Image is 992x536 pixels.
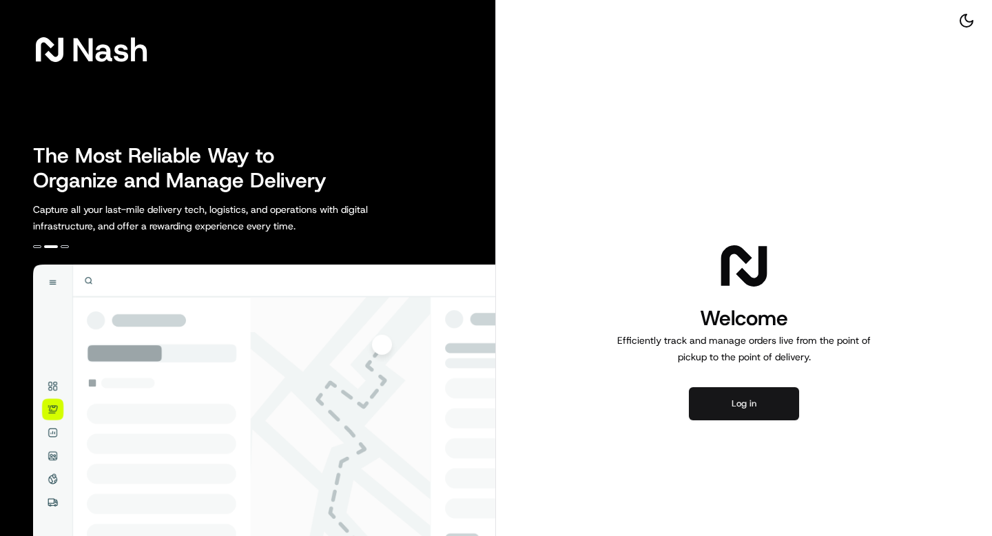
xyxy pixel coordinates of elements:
[33,201,430,234] p: Capture all your last-mile delivery tech, logistics, and operations with digital infrastructure, ...
[72,36,148,63] span: Nash
[33,143,342,193] h2: The Most Reliable Way to Organize and Manage Delivery
[689,387,799,420] button: Log in
[612,332,876,365] p: Efficiently track and manage orders live from the point of pickup to the point of delivery.
[612,305,876,332] h1: Welcome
